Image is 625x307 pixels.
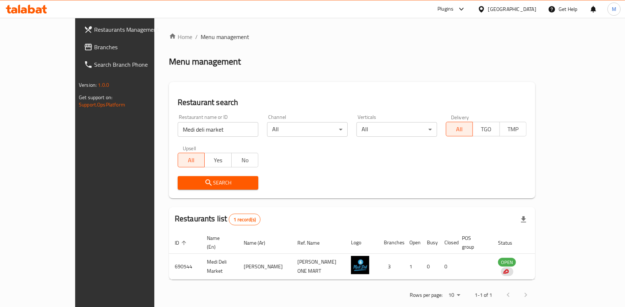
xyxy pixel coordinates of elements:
[183,145,196,151] label: Upsell
[94,60,174,69] span: Search Branch Phone
[439,232,456,254] th: Closed
[404,232,421,254] th: Open
[169,232,556,280] table: enhanced table
[297,238,329,247] span: Ref. Name
[94,25,174,34] span: Restaurants Management
[267,122,348,137] div: All
[207,234,229,251] span: Name (En)
[178,176,258,190] button: Search
[181,155,202,166] span: All
[175,213,261,225] h2: Restaurants list
[238,254,292,280] td: [PERSON_NAME]
[410,291,443,300] p: Rows per page:
[476,124,497,135] span: TGO
[378,254,404,280] td: 3
[169,254,201,280] td: 690544
[345,232,378,254] th: Logo
[201,32,249,41] span: Menu management
[231,153,258,167] button: No
[421,254,439,280] td: 0
[229,216,260,223] span: 1 record(s)
[503,124,524,135] span: TMP
[201,254,238,280] td: Medi Deli Market
[195,32,198,41] li: /
[175,238,189,247] span: ID
[169,32,535,41] nav: breadcrumb
[502,268,509,275] img: delivery hero logo
[292,254,345,280] td: [PERSON_NAME] ONE MART
[439,254,456,280] td: 0
[178,97,526,108] h2: Restaurant search
[451,114,469,120] label: Delivery
[515,211,532,228] div: Export file
[184,178,252,187] span: Search
[488,5,536,13] div: [GEOGRAPHIC_DATA]
[79,100,125,109] a: Support.OpsPlatform
[79,93,112,102] span: Get support on:
[244,238,275,247] span: Name (Ar)
[78,38,180,56] a: Branches
[178,153,205,167] button: All
[437,5,454,13] div: Plugins
[94,43,174,51] span: Branches
[178,122,258,137] input: Search for restaurant name or ID..
[445,290,463,301] div: Rows per page:
[78,21,180,38] a: Restaurants Management
[421,232,439,254] th: Busy
[79,80,97,90] span: Version:
[472,122,499,136] button: TGO
[169,32,192,41] a: Home
[351,256,369,274] img: Medi Deli Market
[169,56,241,67] h2: Menu management
[404,254,421,280] td: 1
[208,155,228,166] span: Yes
[446,122,473,136] button: All
[612,5,616,13] span: M
[378,232,404,254] th: Branches
[356,122,437,137] div: All
[498,258,516,267] span: OPEN
[499,122,526,136] button: TMP
[531,232,556,254] th: Action
[449,124,470,135] span: All
[235,155,255,166] span: No
[204,153,231,167] button: Yes
[498,238,522,247] span: Status
[78,56,180,73] a: Search Branch Phone
[98,80,109,90] span: 1.0.0
[475,291,492,300] p: 1-1 of 1
[229,214,261,225] div: Total records count
[462,234,483,251] span: POS group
